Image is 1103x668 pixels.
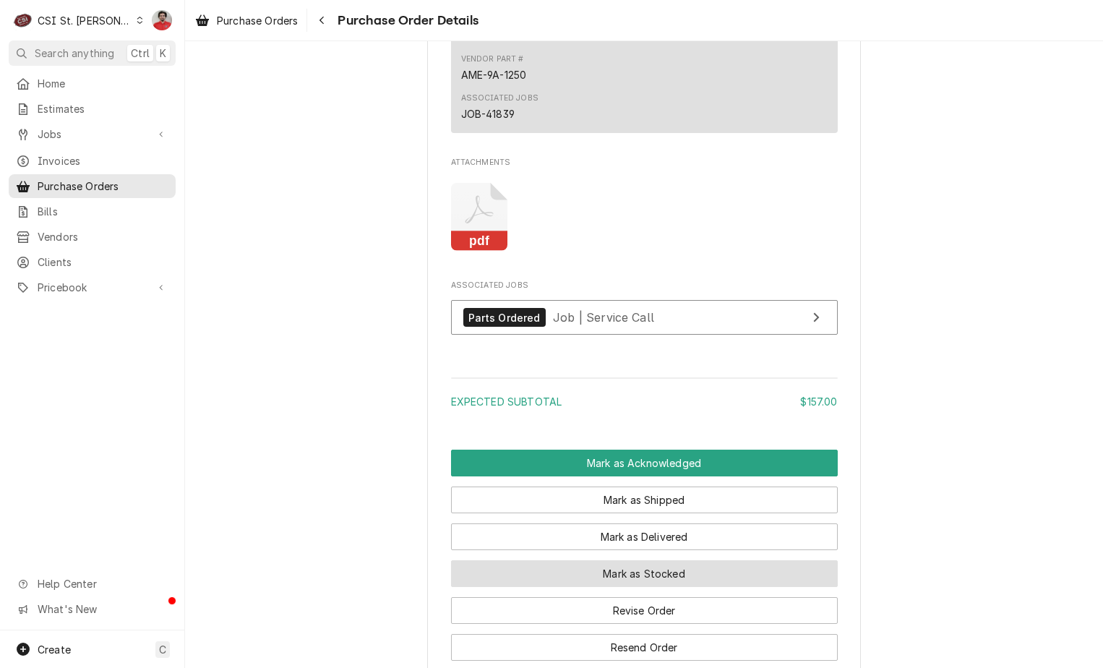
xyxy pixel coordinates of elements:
[9,122,176,146] a: Go to Jobs
[333,11,478,30] span: Purchase Order Details
[9,40,176,66] button: Search anythingCtrlK
[451,300,838,335] a: View Job
[38,229,168,244] span: Vendors
[461,93,538,104] div: Associated Jobs
[451,487,838,513] button: Mark as Shipped
[9,97,176,121] a: Estimates
[451,624,838,661] div: Button Group Row
[451,157,838,262] div: Attachments
[9,225,176,249] a: Vendors
[9,149,176,173] a: Invoices
[13,10,33,30] div: CSI St. Louis's Avatar
[451,550,838,587] div: Button Group Row
[451,171,838,262] span: Attachments
[451,587,838,624] div: Button Group Row
[38,204,168,219] span: Bills
[9,597,176,621] a: Go to What's New
[35,46,114,61] span: Search anything
[217,13,298,28] span: Purchase Orders
[451,395,562,408] span: Expected Subtotal
[38,76,168,91] span: Home
[38,101,168,116] span: Estimates
[451,183,508,252] button: pdf
[38,153,168,168] span: Invoices
[9,572,176,596] a: Go to Help Center
[9,200,176,223] a: Bills
[9,72,176,95] a: Home
[451,523,838,550] button: Mark as Delivered
[9,275,176,299] a: Go to Pricebook
[13,10,33,30] div: C
[451,280,838,291] span: Associated Jobs
[152,10,172,30] div: Nicholas Faubert's Avatar
[553,310,654,325] span: Job | Service Call
[451,280,838,342] div: Associated Jobs
[38,601,167,617] span: What's New
[38,643,71,656] span: Create
[38,127,147,142] span: Jobs
[310,9,333,32] button: Navigate back
[451,450,838,476] div: Button Group Row
[451,394,838,409] div: Subtotal
[451,450,838,476] button: Mark as Acknowledged
[451,476,838,513] div: Button Group Row
[9,174,176,198] a: Purchase Orders
[461,67,527,82] div: AME-9A-1250
[38,280,147,295] span: Pricebook
[461,106,515,121] div: JOB-41839
[131,46,150,61] span: Ctrl
[451,157,838,168] span: Attachments
[152,10,172,30] div: NF
[451,513,838,550] div: Button Group Row
[9,250,176,274] a: Clients
[451,634,838,661] button: Resend Order
[451,560,838,587] button: Mark as Stocked
[159,642,166,657] span: C
[38,13,132,28] div: CSI St. [PERSON_NAME]
[451,597,838,624] button: Revise Order
[461,53,524,65] div: Vendor Part #
[800,394,837,409] div: $157.00
[451,372,838,419] div: Amount Summary
[38,576,167,591] span: Help Center
[463,308,546,327] div: Parts Ordered
[38,179,168,194] span: Purchase Orders
[38,254,168,270] span: Clients
[160,46,166,61] span: K
[189,9,304,33] a: Purchase Orders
